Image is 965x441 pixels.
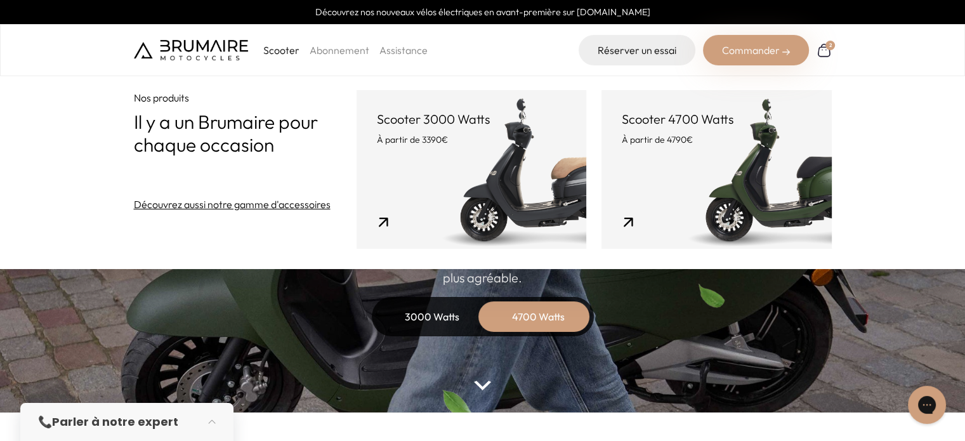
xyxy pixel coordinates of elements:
[817,43,832,58] a: 2
[310,44,369,56] a: Abonnement
[357,90,586,249] a: Scooter 3000 Watts À partir de 3390€
[817,43,832,58] img: Panier
[474,381,490,390] img: arrow-bottom.png
[902,381,952,428] iframe: Gorgias live chat messenger
[825,41,835,50] div: 2
[134,110,357,156] p: Il y a un Brumaire pour chaque occasion
[134,197,331,212] a: Découvrez aussi notre gamme d'accessoires
[263,43,299,58] p: Scooter
[488,301,589,332] div: 4700 Watts
[134,90,357,105] p: Nos produits
[622,133,811,146] p: À partir de 4790€
[134,40,248,60] img: Brumaire Motocycles
[622,110,811,128] p: Scooter 4700 Watts
[601,90,831,249] a: Scooter 4700 Watts À partir de 4790€
[377,110,566,128] p: Scooter 3000 Watts
[703,35,809,65] div: Commander
[377,133,566,146] p: À partir de 3390€
[579,35,695,65] a: Réserver un essai
[381,301,483,332] div: 3000 Watts
[379,44,428,56] a: Assistance
[782,48,790,56] img: right-arrow-2.png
